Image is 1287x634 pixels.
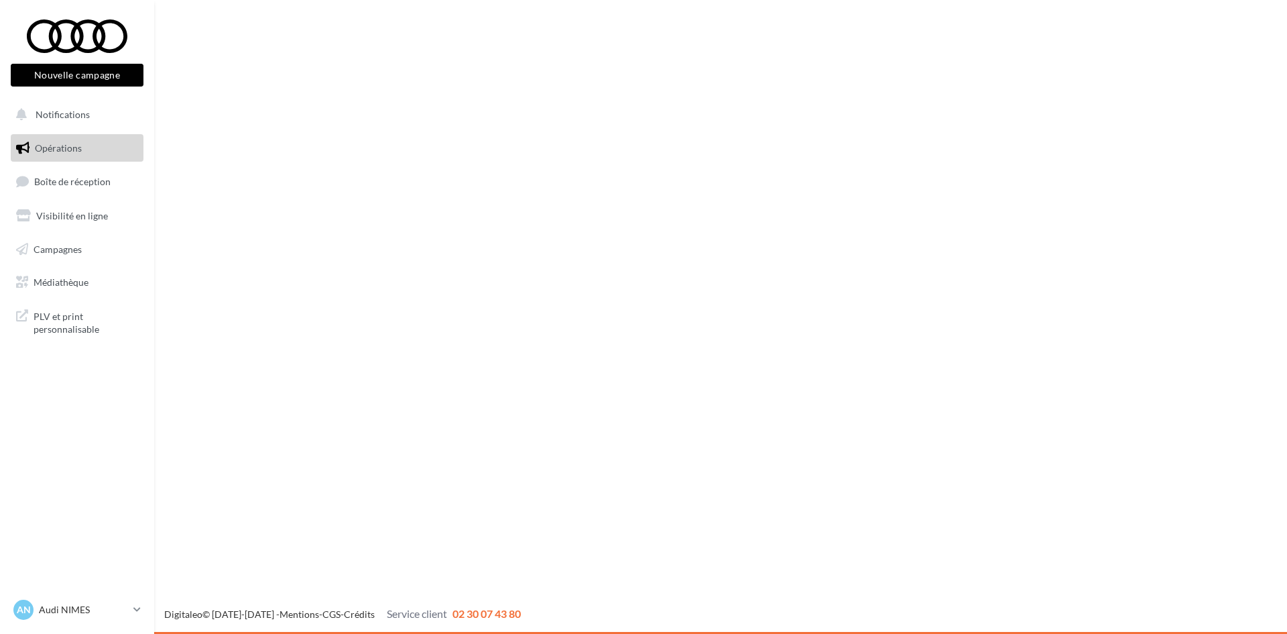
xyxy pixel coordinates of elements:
a: Crédits [344,609,375,620]
a: Mentions [280,609,319,620]
span: Service client [387,607,447,620]
a: Digitaleo [164,609,202,620]
a: Opérations [8,134,146,162]
a: Médiathèque [8,268,146,297]
span: © [DATE]-[DATE] - - - [164,609,521,620]
span: Notifications [36,109,90,120]
span: Campagnes [34,243,82,254]
span: Médiathèque [34,276,88,288]
span: 02 30 07 43 80 [452,607,521,620]
p: Audi NIMES [39,603,128,617]
a: Campagnes [8,235,146,264]
button: Nouvelle campagne [11,64,143,87]
button: Notifications [8,101,141,129]
span: AN [17,603,31,617]
a: PLV et print personnalisable [8,302,146,341]
a: CGS [322,609,341,620]
span: PLV et print personnalisable [34,307,138,336]
span: Visibilité en ligne [36,210,108,221]
span: Opérations [35,142,82,154]
a: AN Audi NIMES [11,597,143,623]
span: Boîte de réception [34,176,111,187]
a: Boîte de réception [8,167,146,196]
a: Visibilité en ligne [8,202,146,230]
